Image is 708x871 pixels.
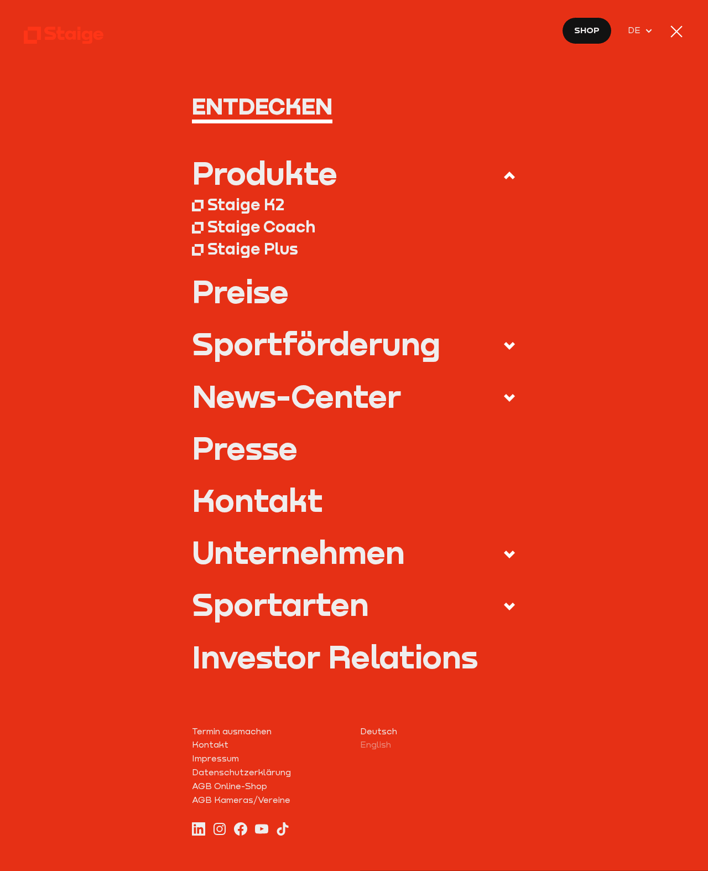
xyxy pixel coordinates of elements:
[192,276,517,307] a: Preise
[207,195,284,215] div: Staige K2
[192,484,517,516] a: Kontakt
[192,588,369,620] div: Sportarten
[192,432,517,464] a: Presse
[192,724,348,738] a: Termin ausmachen
[192,157,337,189] div: Produkte
[192,328,440,359] div: Sportförderung
[192,765,348,779] a: Datenschutzerklärung
[192,194,517,216] a: Staige K2
[360,724,517,738] a: Deutsch
[628,23,644,37] span: DE
[360,738,517,751] a: English
[192,738,348,751] a: Kontakt
[192,641,517,672] a: Investor Relations
[192,751,348,765] a: Impressum
[207,239,298,259] div: Staige Plus
[562,17,612,44] a: Shop
[192,536,405,568] div: Unternehmen
[192,380,401,412] div: News-Center
[192,779,348,793] a: AGB Online-Shop
[192,793,348,807] a: AGB Kameras/Vereine
[192,238,517,260] a: Staige Plus
[207,217,315,237] div: Staige Coach
[574,23,600,37] span: Shop
[192,216,517,238] a: Staige Coach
